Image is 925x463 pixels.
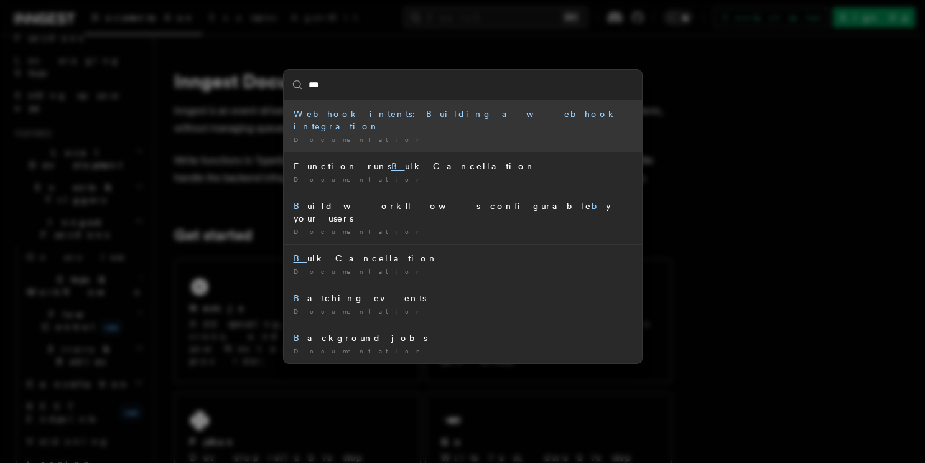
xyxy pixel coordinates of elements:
span: Documentation [294,347,425,355]
div: Webhook intents: uilding a webhook integration [294,108,632,133]
mark: b [592,201,606,211]
mark: B [294,333,307,343]
mark: B [294,201,307,211]
span: Documentation [294,268,425,275]
div: uild workflows configurable y your users [294,200,632,225]
div: ackground jobs [294,332,632,344]
mark: B [294,253,307,263]
div: ulk Cancellation [294,252,632,264]
span: Documentation [294,228,425,235]
span: Documentation [294,175,425,183]
div: atching events [294,292,632,304]
div: Function runs ulk Cancellation [294,160,632,172]
mark: B [294,293,307,303]
span: Documentation [294,136,425,143]
span: Documentation [294,307,425,315]
mark: B [426,109,440,119]
mark: B [391,161,405,171]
